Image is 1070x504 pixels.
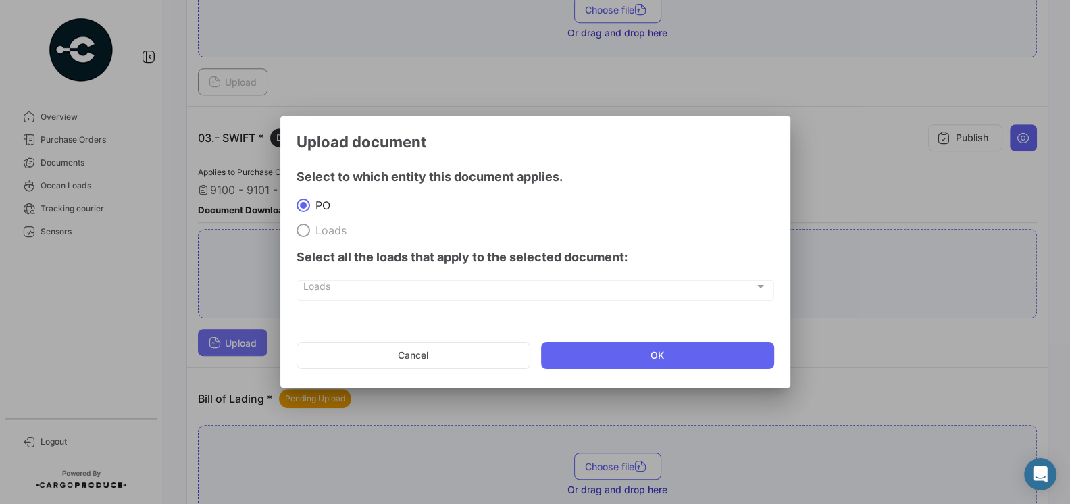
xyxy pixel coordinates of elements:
[310,224,347,237] span: Loads
[297,132,774,151] h3: Upload document
[297,248,774,267] h4: Select all the loads that apply to the selected document:
[303,284,755,295] span: Loads
[297,342,531,369] button: Cancel
[310,199,330,212] span: PO
[297,168,774,186] h4: Select to which entity this document applies.
[1024,458,1056,490] div: Abrir Intercom Messenger
[541,342,774,369] button: OK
